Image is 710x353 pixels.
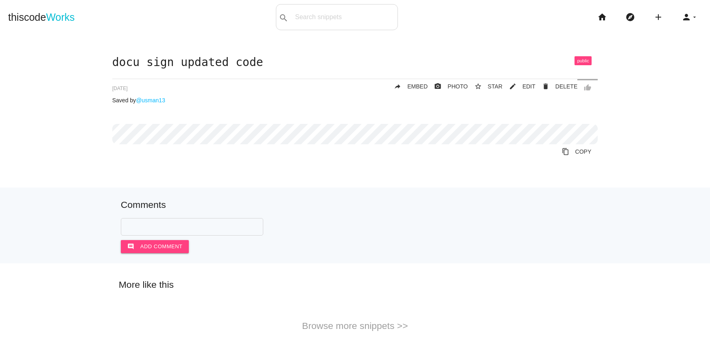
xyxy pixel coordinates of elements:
[428,79,468,94] a: photo_cameraPHOTO
[468,79,502,94] button: star_borderSTAR
[555,83,577,90] span: DELETE
[107,280,604,290] h5: More like this
[555,144,598,159] a: Copy to Clipboard
[112,56,598,69] h1: docu sign updated code
[387,79,428,94] a: replyEMBED
[474,79,482,94] i: star_border
[488,83,502,90] span: STAR
[597,4,607,30] i: home
[279,5,288,31] i: search
[276,4,291,30] button: search
[121,240,189,253] button: commentAdd comment
[121,200,590,210] h5: Comments
[407,83,428,90] span: EMBED
[448,83,468,90] span: PHOTO
[136,97,165,104] a: @usman13
[112,97,598,104] p: Saved by
[8,4,75,30] a: thiscodeWorks
[394,79,401,94] i: reply
[535,79,577,94] a: Delete Post
[542,79,549,94] i: delete
[625,4,635,30] i: explore
[46,11,74,23] span: Works
[112,86,128,91] span: [DATE]
[562,144,569,159] i: content_copy
[291,9,398,26] input: Search snippets
[691,4,698,30] i: arrow_drop_down
[434,79,441,94] i: photo_camera
[502,79,535,94] a: mode_editEDIT
[653,4,663,30] i: add
[127,240,134,253] i: comment
[682,4,691,30] i: person
[522,83,535,90] span: EDIT
[509,79,516,94] i: mode_edit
